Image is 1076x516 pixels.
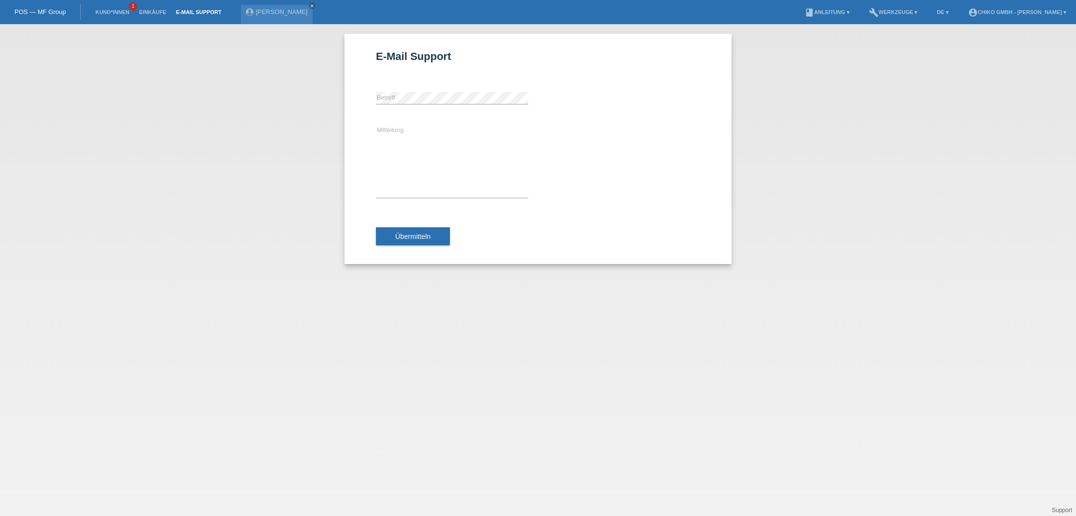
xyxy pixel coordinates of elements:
[864,9,923,15] a: buildWerkzeuge ▾
[800,9,854,15] a: bookAnleitung ▾
[376,227,450,246] button: Übermitteln
[395,233,431,240] span: Übermitteln
[90,9,134,15] a: Kund*innen
[1052,507,1072,514] a: Support
[309,2,315,9] a: close
[129,2,137,11] span: 1
[310,3,314,8] i: close
[805,8,814,17] i: book
[932,9,953,15] a: DE ▾
[256,8,308,15] a: [PERSON_NAME]
[963,9,1071,15] a: account_circleChiko GmbH - [PERSON_NAME] ▾
[171,9,226,15] a: E-Mail Support
[376,50,700,62] h1: E-Mail Support
[869,8,879,17] i: build
[15,8,66,15] a: POS — MF Group
[968,8,978,17] i: account_circle
[134,9,171,15] a: Einkäufe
